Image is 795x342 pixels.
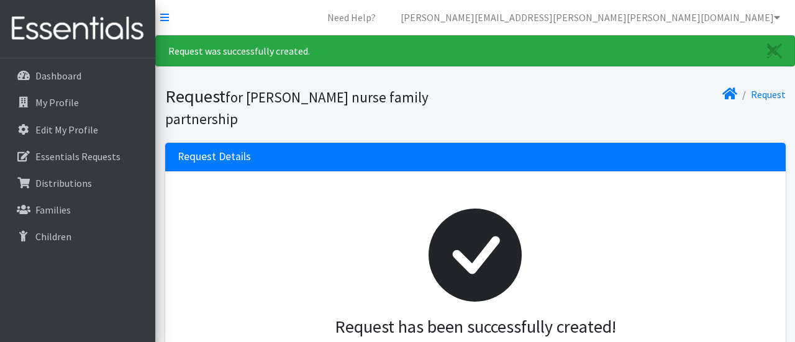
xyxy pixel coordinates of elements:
[165,86,471,128] h1: Request
[5,197,150,222] a: Families
[35,124,98,136] p: Edit My Profile
[5,90,150,115] a: My Profile
[165,88,429,128] small: for [PERSON_NAME] nurse family partnership
[5,63,150,88] a: Dashboard
[755,36,794,66] a: Close
[391,5,790,30] a: [PERSON_NAME][EMAIL_ADDRESS][PERSON_NAME][PERSON_NAME][DOMAIN_NAME]
[35,150,120,163] p: Essentials Requests
[317,5,386,30] a: Need Help?
[35,70,81,82] p: Dashboard
[35,177,92,189] p: Distributions
[751,88,786,101] a: Request
[5,144,150,169] a: Essentials Requests
[178,150,251,163] h3: Request Details
[35,204,71,216] p: Families
[5,171,150,196] a: Distributions
[35,96,79,109] p: My Profile
[35,230,71,243] p: Children
[5,224,150,249] a: Children
[155,35,795,66] div: Request was successfully created.
[188,317,763,338] h3: Request has been successfully created!
[5,117,150,142] a: Edit My Profile
[5,8,150,50] img: HumanEssentials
